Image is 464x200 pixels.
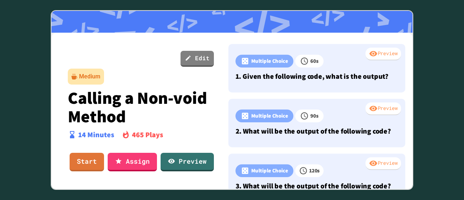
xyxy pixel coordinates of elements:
div: Preview [365,157,401,170]
p: 3. What will be the output of the following code? [236,180,398,191]
a: Preview [161,153,214,171]
p: Multiple Choice [251,167,288,175]
div: Preview [365,48,401,61]
p: 90 s [310,112,319,120]
p: 2. What will be the output of the following code? [236,126,398,136]
div: Preview [365,102,401,115]
a: Edit [181,51,214,67]
p: 1. Given the following code, what is the output? [236,71,398,81]
p: Multiple Choice [251,112,288,120]
a: Assign [108,153,157,171]
p: 120 s [309,167,320,175]
iframe: chat widget [404,139,457,170]
a: Start [70,153,104,171]
p: Multiple Choice [251,57,288,65]
p: 14 Minutes [78,129,114,140]
iframe: chat widget [434,171,457,193]
div: Medium [79,72,100,81]
p: 465 Plays [132,129,163,140]
p: Calling a Non-void Method [68,88,214,126]
p: 60 s [310,57,319,65]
